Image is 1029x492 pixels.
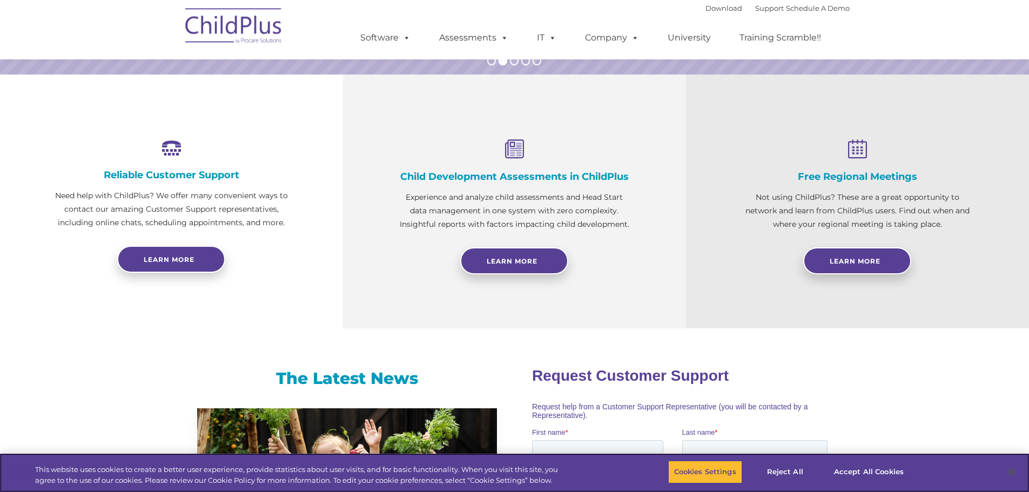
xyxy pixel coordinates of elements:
[150,71,183,79] span: Last name
[705,4,850,12] font: |
[54,169,289,181] h4: Reliable Customer Support
[460,247,568,274] a: Learn More
[349,27,421,49] a: Software
[786,4,850,12] a: Schedule A Demo
[180,1,288,55] img: ChildPlus by Procare Solutions
[740,191,975,231] p: Not using ChildPlus? These are a great opportunity to network and learn from ChildPlus users. Fin...
[729,27,832,49] a: Training Scramble!!
[740,171,975,183] h4: Free Regional Meetings
[428,27,519,49] a: Assessments
[35,464,566,486] div: This website uses cookies to create a better user experience, provide statistics about user visit...
[144,255,194,264] span: Learn more
[397,191,632,231] p: Experience and analyze child assessments and Head Start data management in one system with zero c...
[668,461,742,483] button: Cookies Settings
[197,368,497,389] h3: The Latest News
[526,27,567,49] a: IT
[755,4,784,12] a: Support
[803,247,911,274] a: Learn More
[705,4,742,12] a: Download
[1000,460,1024,484] button: Close
[657,27,722,49] a: University
[54,189,289,230] p: Need help with ChildPlus? We offer many convenient ways to contact our amazing Customer Support r...
[828,461,910,483] button: Accept All Cookies
[117,246,225,273] a: Learn more
[487,257,537,265] span: Learn More
[574,27,650,49] a: Company
[150,116,196,124] span: Phone number
[397,171,632,183] h4: Child Development Assessments in ChildPlus
[830,257,880,265] span: Learn More
[751,461,819,483] button: Reject All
